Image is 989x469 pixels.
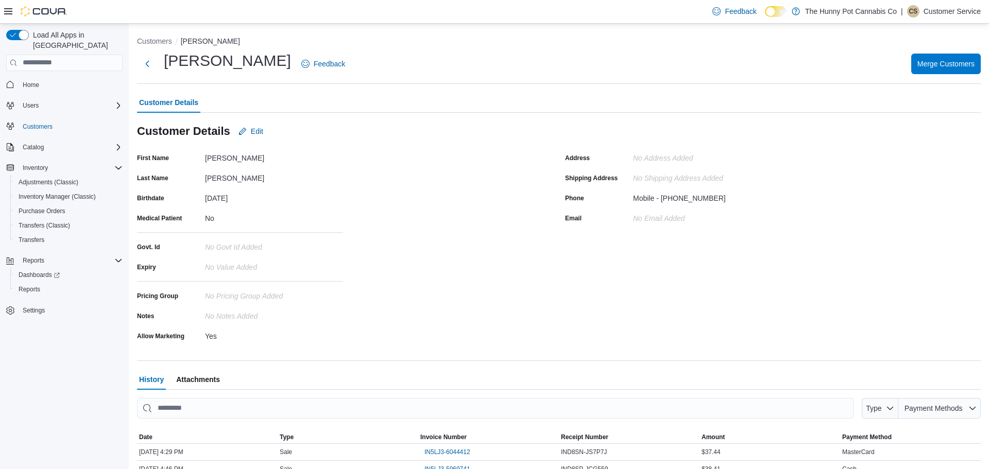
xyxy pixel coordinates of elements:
button: Amount [700,431,840,443]
button: Adjustments (Classic) [10,175,127,189]
span: MasterCard [842,448,875,456]
span: Reports [19,254,123,267]
input: Dark Mode [765,6,787,17]
span: Home [23,81,39,89]
span: Catalog [19,141,123,153]
button: Invoice Number [418,431,559,443]
span: Payment Method [842,433,892,441]
label: Phone [565,194,584,202]
label: Birthdate [137,194,164,202]
span: Dashboards [14,269,123,281]
div: [PERSON_NAME] [205,150,343,162]
label: Notes [137,312,154,320]
h1: [PERSON_NAME] [164,50,291,71]
button: Edit [234,121,267,142]
div: [PERSON_NAME] [205,170,343,182]
a: Feedback [708,1,760,22]
div: No value added [205,259,343,271]
button: Reports [2,253,127,268]
label: Expiry [137,263,156,271]
button: Transfers [10,233,127,247]
nav: Complex example [6,73,123,345]
span: CS [909,5,917,18]
button: Transfers (Classic) [10,218,127,233]
span: Users [19,99,123,112]
span: Load All Apps in [GEOGRAPHIC_DATA] [29,30,123,50]
span: Attachments [176,369,220,390]
button: Type [862,398,899,419]
button: Users [19,99,43,112]
button: Type [278,431,418,443]
span: Inventory [23,164,48,172]
button: Reports [19,254,48,267]
span: Adjustments (Classic) [19,178,78,186]
a: Transfers [14,234,48,246]
button: Payment Method [840,431,981,443]
div: [DATE] [205,190,343,202]
div: No Pricing Group Added [205,288,343,300]
a: Adjustments (Classic) [14,176,82,188]
div: No [205,210,343,222]
span: Amount [702,433,725,441]
div: Yes [205,328,343,340]
span: Receipt Number [561,433,608,441]
a: Dashboards [14,269,64,281]
label: Medical Patient [137,214,182,222]
h3: Customer Details [137,125,230,137]
div: No Shipping Address added [633,170,771,182]
span: Customers [23,123,53,131]
span: Customers [19,120,123,133]
span: [DATE] 4:29 PM [139,448,183,456]
span: Type [866,404,881,412]
span: Edit [251,126,263,136]
label: Shipping Address [565,174,618,182]
button: Customers [137,37,172,45]
div: No Govt Id added [205,239,343,251]
a: Purchase Orders [14,205,70,217]
button: Inventory [2,161,127,175]
span: Catalog [23,143,44,151]
a: Transfers (Classic) [14,219,74,232]
span: Sale [280,448,292,456]
span: Type [280,433,294,441]
button: Receipt Number [559,431,700,443]
span: Date [139,433,152,441]
span: Reports [14,283,123,296]
button: Date [137,431,278,443]
button: Merge Customers [911,54,981,74]
button: Customers [2,119,127,134]
label: Govt. Id [137,243,160,251]
button: Inventory [19,162,52,174]
span: Merge Customers [917,59,975,69]
p: Customer Service [924,5,981,18]
button: Inventory Manager (Classic) [10,189,127,204]
a: Customers [19,120,57,133]
button: Users [2,98,127,113]
span: Transfers (Classic) [19,221,70,230]
label: Address [565,154,590,162]
div: $37.44 [700,446,840,458]
a: Reports [14,283,44,296]
span: Settings [23,306,45,315]
div: Customer Service [907,5,919,18]
span: Payment Methods [905,404,963,412]
div: Mobile - [PHONE_NUMBER] [633,190,726,202]
p: | [901,5,903,18]
a: Settings [19,304,49,317]
button: Reports [10,282,127,297]
span: Customer Details [139,92,198,113]
a: Feedback [297,54,349,74]
span: Reports [23,256,44,265]
span: Settings [19,304,123,317]
button: Catalog [19,141,48,153]
button: IN5LJ3-6044412 [420,446,474,458]
span: Inventory [19,162,123,174]
label: Pricing Group [137,292,178,300]
img: Cova [21,6,67,16]
span: Inventory Manager (Classic) [19,193,96,201]
span: Transfers [19,236,44,244]
p: The Hunny Pot Cannabis Co [805,5,897,18]
span: Feedback [314,59,345,69]
span: Transfers [14,234,123,246]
